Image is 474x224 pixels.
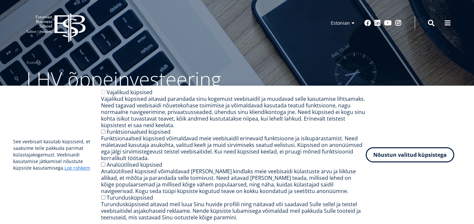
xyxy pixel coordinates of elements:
label: Turundusküpsised [107,194,153,201]
a: Loe rohkem [65,165,90,171]
div: Analüütilised küpsised võimaldavad [PERSON_NAME] kindlaks meie veebisaidi külastuste arvu ja liik... [101,168,366,194]
a: Avaleht [26,59,40,66]
p: See veebisait kasutab küpsiseid, et saaksime teile pakkuda parimat külastajakogemust. Veebisaidi ... [13,138,101,171]
button: Nõustun valitud küpsistega [366,147,454,162]
a: Facebook [364,20,371,26]
a: Youtube [384,20,392,26]
label: Funktsionaalsed küpsised [107,128,171,135]
label: Analüütilised küpsised [107,161,162,168]
span: LHV õppeinvesteering [26,66,221,93]
div: Vajalikud küpsised aitavad parandada sinu kogemust veebisaidil ja muudavad selle kasutamise lihts... [101,96,366,128]
div: Funktsionaalsed küpsised võimaldavad meie veebisaidil erinevaid funktsioone ja isikupärastamist. ... [101,135,366,161]
label: Vajalikud küpsised [107,89,152,96]
a: Linkedin [374,20,381,26]
a: Instagram [395,20,402,26]
div: Turundusküpsiseid aitavad meil luua Sinu huvide profiili ning näitavad või saadavad Sulle sellel ... [101,201,366,221]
